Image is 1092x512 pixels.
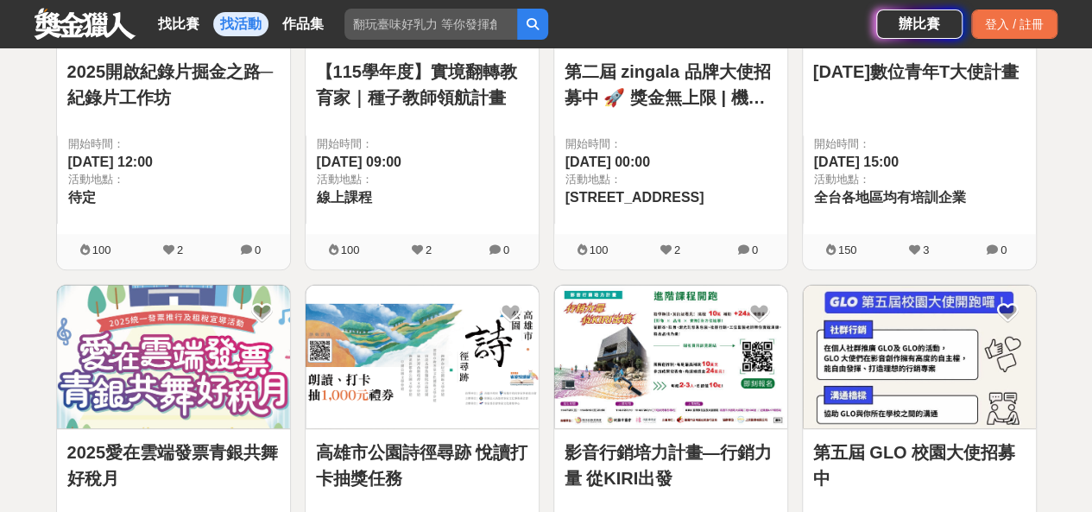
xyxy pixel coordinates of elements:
span: 100 [590,243,609,256]
img: Cover Image [306,285,539,429]
img: Cover Image [554,285,787,429]
span: 3 [923,243,929,256]
span: 活動地點： [814,171,1026,188]
span: 開始時間： [317,136,528,153]
span: 2 [426,243,432,256]
div: 登入 / 註冊 [971,9,1057,39]
span: 開始時間： [565,136,777,153]
a: 辦比賽 [876,9,963,39]
span: 2 [177,243,183,256]
a: Cover Image [57,285,290,430]
img: Cover Image [803,285,1036,429]
span: 活動地點： [317,171,528,188]
img: Cover Image [57,285,290,429]
a: [DATE]數位青年T大使計畫 [813,59,1026,85]
span: [DATE] 09:00 [317,155,401,169]
span: 開始時間： [68,136,280,153]
span: 開始時間： [814,136,1026,153]
span: 100 [341,243,360,256]
span: 線上課程 [317,190,372,205]
span: 0 [1000,243,1007,256]
span: [STREET_ADDRESS] [565,190,704,205]
span: 0 [752,243,758,256]
span: 0 [255,243,261,256]
a: Cover Image [803,285,1036,430]
span: 活動地點： [565,171,777,188]
span: [DATE] 12:00 [68,155,153,169]
a: 影音行銷培力計畫—行銷力量 從KIRI出發 [565,439,777,491]
span: 150 [838,243,857,256]
span: 2 [674,243,680,256]
span: [DATE] 00:00 [565,155,650,169]
a: Cover Image [306,285,539,430]
a: 找比賽 [151,12,206,36]
span: 活動地點： [68,171,280,188]
span: [DATE] 15:00 [814,155,899,169]
span: 0 [503,243,509,256]
span: 全台各地區均有培訓企業 [814,190,966,205]
span: 100 [92,243,111,256]
a: 作品集 [275,12,331,36]
a: 找活動 [213,12,268,36]
a: Cover Image [554,285,787,430]
a: 2025開啟紀錄片掘金之路─紀錄片工作坊 [67,59,280,111]
a: 【115學年度】實境翻轉教育家｜種子教師領航計畫 [316,59,528,111]
a: 高雄市公園詩徑尋跡 悅讀打卡抽獎任務 [316,439,528,491]
span: 待定 [68,190,96,205]
a: 第二屆 zingala 品牌大使招募中 🚀 獎金無上限 | 機票免費送 | 購物金月月領 [565,59,777,111]
input: 翻玩臺味好乳力 等你發揮創意！ [344,9,517,40]
a: 2025愛在雲端發票青銀共舞好稅月 [67,439,280,491]
a: 第五屆 GLO 校園大使招募中 [813,439,1026,491]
